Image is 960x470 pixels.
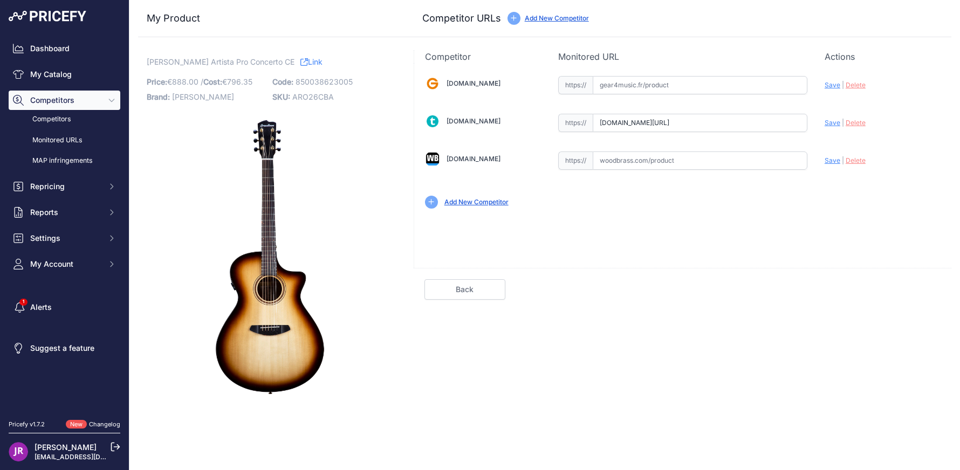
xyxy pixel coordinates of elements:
span: [PERSON_NAME] Artista Pro Concerto CE [147,55,294,68]
span: https:// [558,114,593,132]
a: [DOMAIN_NAME] [447,155,500,163]
span: 888.00 [172,77,198,86]
span: | [842,81,844,89]
a: Monitored URLs [9,131,120,150]
span: Price: [147,77,167,86]
p: € [147,74,266,89]
input: gear4music.fr/product [593,76,807,94]
span: Competitors [30,95,101,106]
span: Code: [272,77,293,86]
span: SKU: [272,92,290,101]
a: [PERSON_NAME] [35,443,97,452]
a: Add New Competitor [525,14,589,22]
span: Cost: [203,77,222,86]
span: Settings [30,233,101,244]
p: Competitor [425,50,541,63]
a: My Catalog [9,65,120,84]
a: Link [300,55,323,68]
a: MAP infringements [9,151,120,170]
img: Pricefy Logo [9,11,86,22]
span: Delete [846,119,866,127]
button: Repricing [9,177,120,196]
button: My Account [9,254,120,274]
a: [EMAIL_ADDRESS][DOMAIN_NAME] [35,453,147,461]
button: Settings [9,229,120,248]
span: Save [825,81,840,89]
span: My Account [30,259,101,269]
a: Changelog [89,420,120,428]
span: 850038623005 [296,77,353,86]
span: [PERSON_NAME] [172,92,234,101]
span: Save [825,119,840,127]
button: Competitors [9,91,120,110]
span: | [842,119,844,127]
span: Brand: [147,92,170,101]
input: woodbrass.com/product [593,151,807,170]
h3: Competitor URLs [422,11,501,26]
h3: My Product [147,11,392,26]
span: ARO26CBA [292,92,334,101]
a: Suggest a feature [9,338,120,358]
span: Delete [846,81,866,89]
span: https:// [558,151,593,170]
a: [DOMAIN_NAME] [447,79,500,87]
a: Competitors [9,110,120,129]
span: https:// [558,76,593,94]
input: thomann.fr/product [593,114,807,132]
a: Dashboard [9,39,120,58]
span: Repricing [30,181,101,192]
a: [DOMAIN_NAME] [447,117,500,125]
a: Alerts [9,298,120,317]
span: / € [201,77,252,86]
span: 796.35 [227,77,252,86]
a: Back [424,279,505,300]
span: New [66,420,87,429]
nav: Sidebar [9,39,120,407]
div: Pricefy v1.7.2 [9,420,45,429]
button: Reports [9,203,120,222]
p: Actions [825,50,941,63]
span: | [842,156,844,164]
span: Save [825,156,840,164]
span: Delete [846,156,866,164]
a: Add New Competitor [444,198,509,206]
p: Monitored URL [558,50,807,63]
span: Reports [30,207,101,218]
